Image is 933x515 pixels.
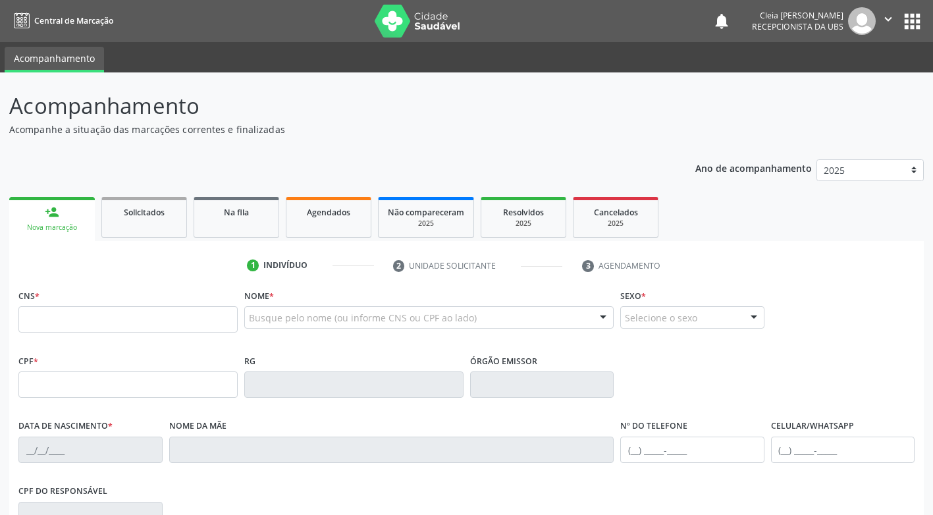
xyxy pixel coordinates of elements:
[881,12,895,26] i: 
[771,437,915,463] input: (__) _____-_____
[901,10,924,33] button: apps
[752,10,843,21] div: Cleia [PERSON_NAME]
[263,259,307,271] div: Indivíduo
[247,259,259,271] div: 1
[752,21,843,32] span: Recepcionista da UBS
[620,416,687,437] label: Nº do Telefone
[695,159,812,176] p: Ano de acompanhamento
[244,351,255,371] label: RG
[169,416,227,437] label: Nome da mãe
[18,481,107,502] label: CPF do responsável
[503,207,544,218] span: Resolvidos
[625,311,697,325] span: Selecione o sexo
[18,286,40,306] label: CNS
[9,122,649,136] p: Acompanhe a situação das marcações correntes e finalizadas
[388,207,464,218] span: Não compareceram
[18,437,163,463] input: __/__/____
[712,12,731,30] button: notifications
[594,207,638,218] span: Cancelados
[224,207,249,218] span: Na fila
[124,207,165,218] span: Solicitados
[9,90,649,122] p: Acompanhamento
[9,10,113,32] a: Central de Marcação
[771,416,854,437] label: Celular/WhatsApp
[18,223,86,232] div: Nova marcação
[45,205,59,219] div: person_add
[5,47,104,72] a: Acompanhamento
[34,15,113,26] span: Central de Marcação
[620,437,764,463] input: (__) _____-_____
[848,7,876,35] img: img
[470,351,537,371] label: Órgão emissor
[620,286,646,306] label: Sexo
[249,311,477,325] span: Busque pelo nome (ou informe CNS ou CPF ao lado)
[388,219,464,229] div: 2025
[307,207,350,218] span: Agendados
[18,351,38,371] label: CPF
[491,219,556,229] div: 2025
[583,219,649,229] div: 2025
[876,7,901,35] button: 
[244,286,274,306] label: Nome
[18,416,113,437] label: Data de nascimento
